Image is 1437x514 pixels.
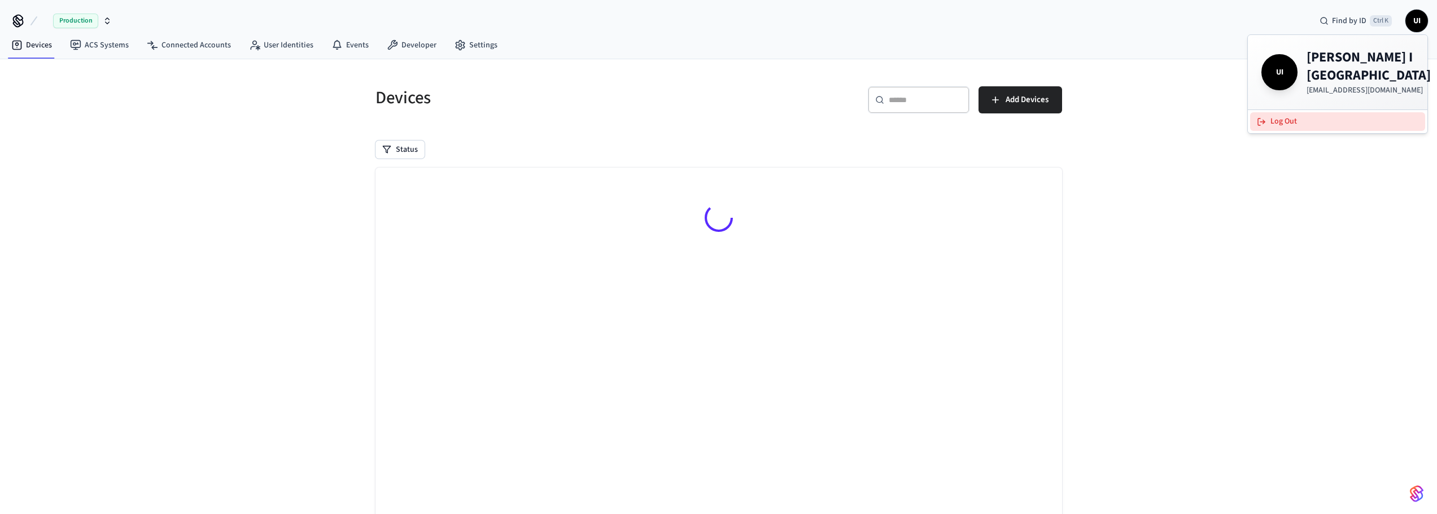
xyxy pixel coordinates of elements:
span: UI [1264,56,1295,88]
a: Developer [378,35,445,55]
h5: Devices [375,86,712,109]
a: Events [322,35,378,55]
button: Add Devices [979,86,1062,113]
span: Production [53,14,98,28]
div: Find by IDCtrl K [1311,11,1401,31]
a: Connected Accounts [138,35,240,55]
img: SeamLogoGradient.69752ec5.svg [1410,485,1423,503]
a: User Identities [240,35,322,55]
span: Ctrl K [1370,15,1392,27]
p: [EMAIL_ADDRESS][DOMAIN_NAME] [1307,85,1431,96]
a: Settings [445,35,506,55]
span: UI [1407,11,1427,31]
a: ACS Systems [61,35,138,55]
span: Find by ID [1332,15,1366,27]
h4: [PERSON_NAME] I [GEOGRAPHIC_DATA] [1307,49,1431,85]
a: Devices [2,35,61,55]
button: UI [1405,10,1428,32]
button: Status [375,140,425,159]
button: Log Out [1250,112,1425,131]
span: Add Devices [1006,93,1049,107]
